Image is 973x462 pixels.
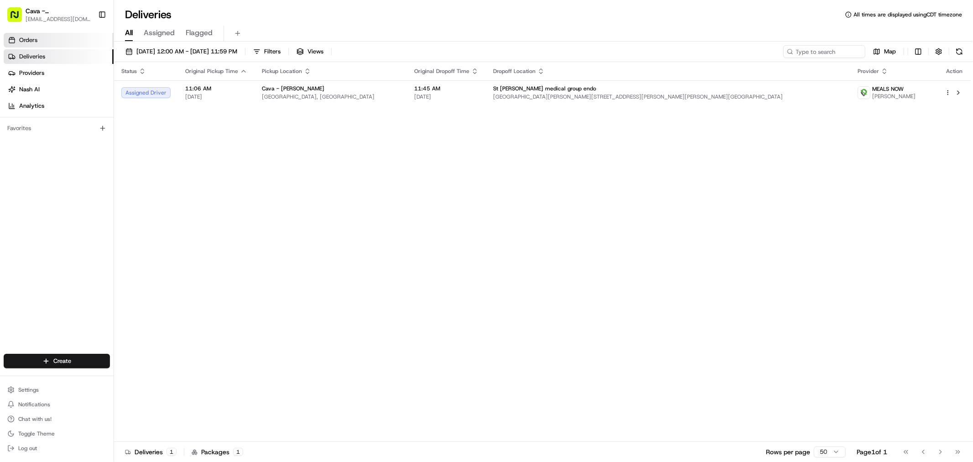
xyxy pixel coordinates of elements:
[292,45,328,58] button: Views
[125,27,133,38] span: All
[414,93,479,100] span: [DATE]
[4,4,94,26] button: Cava - [PERSON_NAME][EMAIL_ADDRESS][DOMAIN_NAME]
[4,121,110,136] div: Favorites
[4,33,114,47] a: Orders
[125,447,177,457] div: Deliveries
[26,6,91,16] button: Cava - [PERSON_NAME]
[4,66,114,80] a: Providers
[262,85,324,92] span: Cava - [PERSON_NAME]
[872,85,904,93] span: MEALS NOW
[76,166,79,173] span: •
[121,45,241,58] button: [DATE] 12:00 AM - [DATE] 11:59 PM
[125,7,172,22] h1: Deliveries
[766,447,810,457] p: Rows per page
[19,87,36,104] img: 1732323095091-59ea418b-cfe3-43c8-9ae0-d0d06d6fd42c
[18,204,70,213] span: Knowledge Base
[869,45,900,58] button: Map
[24,59,151,68] input: Clear
[945,68,964,75] div: Action
[18,430,55,437] span: Toggle Theme
[18,142,26,149] img: 1736555255976-a54dd68f-1ca7-489b-9aae-adbdc363a1c4
[493,68,536,75] span: Dropoff Location
[81,166,99,173] span: [DATE]
[9,205,16,212] div: 📗
[4,99,114,113] a: Analytics
[853,11,962,18] span: All times are displayed using CDT timezone
[18,401,50,408] span: Notifications
[4,49,114,64] a: Deliveries
[185,68,238,75] span: Original Pickup Time
[19,102,44,110] span: Analytics
[18,445,37,452] span: Log out
[104,142,123,149] span: [DATE]
[64,226,110,233] a: Powered byPylon
[9,157,24,172] img: Grace Nketiah
[91,226,110,233] span: Pylon
[9,9,27,27] img: Nash
[5,200,73,217] a: 📗Knowledge Base
[858,87,870,99] img: melas_now_logo.png
[4,82,114,97] a: Nash AI
[4,413,110,425] button: Chat with us!
[414,85,479,92] span: 11:45 AM
[493,85,596,92] span: St [PERSON_NAME] medical group endo
[953,45,966,58] button: Refresh
[155,90,166,101] button: Start new chat
[18,386,39,394] span: Settings
[26,16,91,23] button: [EMAIL_ADDRESS][DOMAIN_NAME]
[18,415,52,423] span: Chat with us!
[9,37,166,51] p: Welcome 👋
[783,45,865,58] input: Type to search
[857,447,887,457] div: Page 1 of 1
[9,133,24,151] img: Wisdom Oko
[77,205,84,212] div: 💻
[28,142,97,149] span: Wisdom [PERSON_NAME]
[249,45,285,58] button: Filters
[185,85,247,92] span: 11:06 AM
[53,357,71,365] span: Create
[4,354,110,368] button: Create
[144,27,175,38] span: Assigned
[192,447,243,457] div: Packages
[4,383,110,396] button: Settings
[141,117,166,128] button: See all
[28,166,74,173] span: [PERSON_NAME]
[186,27,213,38] span: Flagged
[19,36,37,44] span: Orders
[18,167,26,174] img: 1736555255976-a54dd68f-1ca7-489b-9aae-adbdc363a1c4
[4,398,110,411] button: Notifications
[99,142,102,149] span: •
[19,85,40,94] span: Nash AI
[264,47,281,56] span: Filters
[233,448,243,456] div: 1
[4,427,110,440] button: Toggle Theme
[73,200,150,217] a: 💻API Documentation
[4,442,110,455] button: Log out
[121,68,137,75] span: Status
[136,47,237,56] span: [DATE] 12:00 AM - [DATE] 11:59 PM
[493,93,843,100] span: [GEOGRAPHIC_DATA][PERSON_NAME][STREET_ADDRESS][PERSON_NAME][PERSON_NAME][GEOGRAPHIC_DATA]
[307,47,323,56] span: Views
[41,96,125,104] div: We're available if you need us!
[9,87,26,104] img: 1736555255976-a54dd68f-1ca7-489b-9aae-adbdc363a1c4
[884,47,896,56] span: Map
[41,87,150,96] div: Start new chat
[9,119,58,126] div: Past conversations
[414,68,469,75] span: Original Dropoff Time
[86,204,146,213] span: API Documentation
[19,52,45,61] span: Deliveries
[19,69,44,77] span: Providers
[872,93,916,100] span: [PERSON_NAME]
[167,448,177,456] div: 1
[858,68,879,75] span: Provider
[185,93,247,100] span: [DATE]
[262,93,400,100] span: [GEOGRAPHIC_DATA], [GEOGRAPHIC_DATA]
[262,68,302,75] span: Pickup Location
